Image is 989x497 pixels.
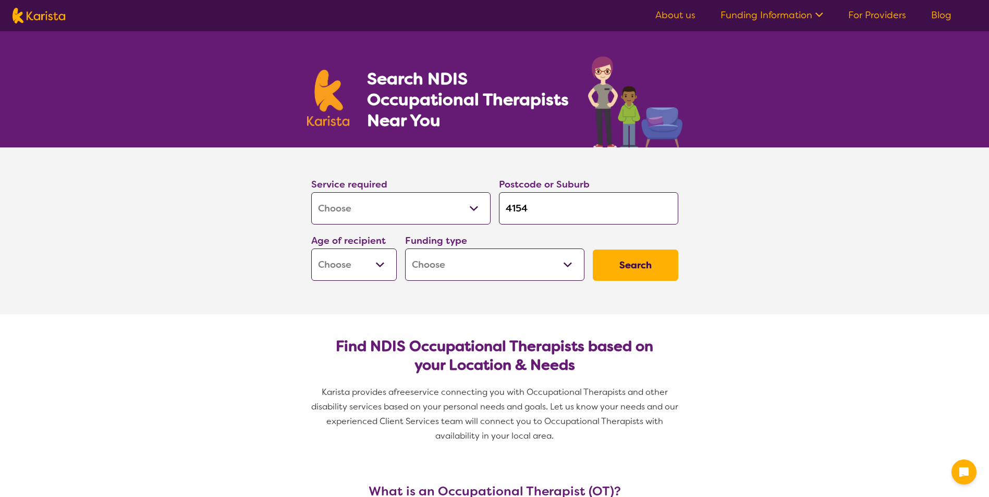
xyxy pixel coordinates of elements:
span: Karista provides a [322,387,394,397]
img: Karista logo [13,8,65,23]
a: For Providers [848,9,906,21]
h1: Search NDIS Occupational Therapists Near You [367,68,570,131]
span: service connecting you with Occupational Therapists and other disability services based on your p... [311,387,680,441]
img: occupational-therapy [588,56,682,147]
a: Funding Information [721,9,823,21]
img: Karista logo [307,70,350,126]
button: Search [593,250,678,281]
a: Blog [931,9,951,21]
a: About us [655,9,695,21]
label: Funding type [405,234,467,247]
label: Postcode or Suburb [499,178,590,191]
label: Age of recipient [311,234,386,247]
h2: Find NDIS Occupational Therapists based on your Location & Needs [320,337,670,375]
span: free [394,387,410,397]
label: Service required [311,178,387,191]
input: Type [499,192,678,225]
